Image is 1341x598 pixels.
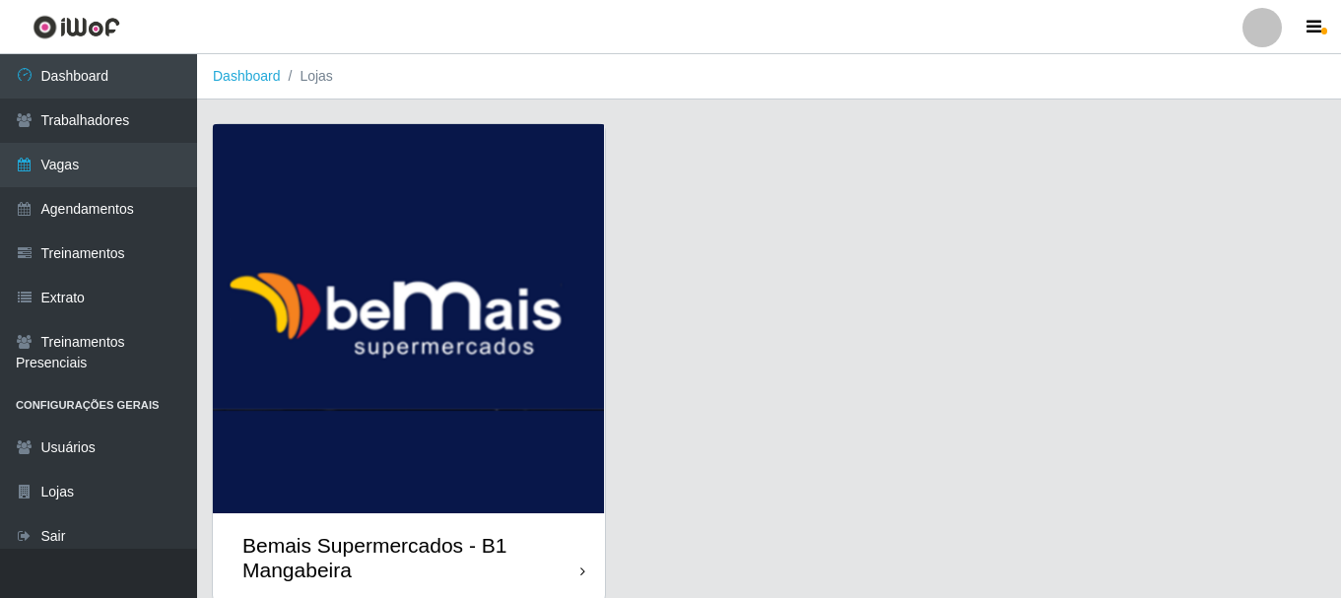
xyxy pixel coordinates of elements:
[213,124,605,513] img: cardImg
[33,15,120,39] img: CoreUI Logo
[281,66,333,87] li: Lojas
[213,68,281,84] a: Dashboard
[242,533,580,582] div: Bemais Supermercados - B1 Mangabeira
[197,54,1341,100] nav: breadcrumb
